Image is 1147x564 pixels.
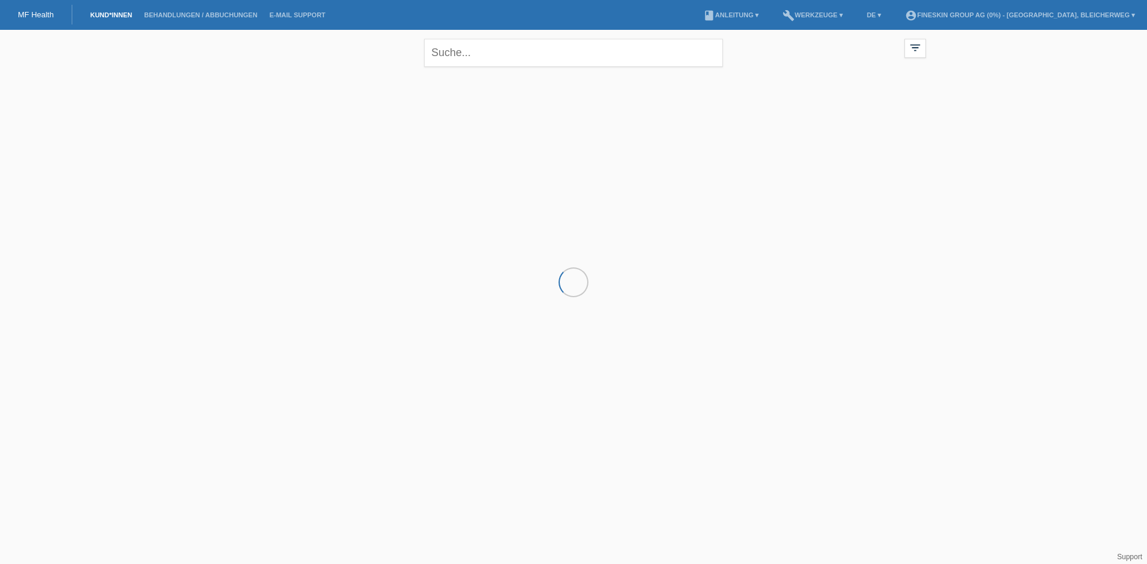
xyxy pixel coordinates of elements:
[138,11,263,19] a: Behandlungen / Abbuchungen
[703,10,715,21] i: book
[697,11,765,19] a: bookAnleitung ▾
[18,10,54,19] a: MF Health
[899,11,1141,19] a: account_circleFineSkin Group AG (0%) - [GEOGRAPHIC_DATA], Bleicherweg ▾
[424,39,723,67] input: Suche...
[263,11,332,19] a: E-Mail Support
[1117,553,1142,561] a: Support
[783,10,795,21] i: build
[84,11,138,19] a: Kund*innen
[909,41,922,54] i: filter_list
[905,10,917,21] i: account_circle
[861,11,887,19] a: DE ▾
[777,11,849,19] a: buildWerkzeuge ▾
